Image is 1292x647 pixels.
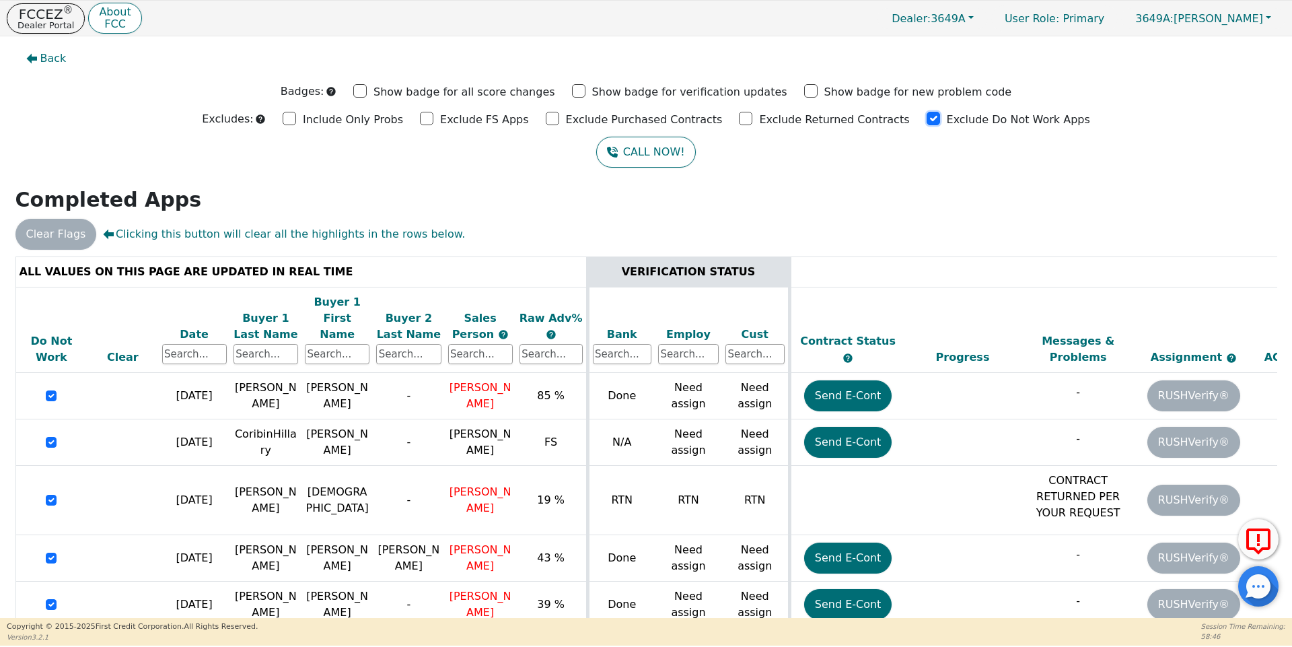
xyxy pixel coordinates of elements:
[234,344,298,364] input: Search...
[301,419,373,466] td: [PERSON_NAME]
[892,12,966,25] span: 3649A
[450,590,511,619] span: [PERSON_NAME]
[15,43,77,74] button: Back
[725,327,785,343] div: Cust
[722,373,789,419] td: Need assign
[722,419,789,466] td: Need assign
[281,83,324,100] p: Badges:
[593,327,652,343] div: Bank
[63,4,73,16] sup: ®
[159,419,230,466] td: [DATE]
[373,466,444,535] td: -
[20,264,583,280] div: ALL VALUES ON THIS PAGE ARE UPDATED IN REAL TIME
[587,373,655,419] td: Done
[15,188,202,211] strong: Completed Apps
[519,344,583,364] input: Search...
[230,535,301,582] td: [PERSON_NAME]
[301,535,373,582] td: [PERSON_NAME]
[202,111,253,127] p: Excludes:
[1201,632,1285,642] p: 58:46
[17,21,74,30] p: Dealer Portal
[234,310,298,343] div: Buyer 1 Last Name
[373,582,444,628] td: -
[376,310,441,343] div: Buyer 2 Last Name
[537,598,565,611] span: 39 %
[7,3,85,34] button: FCCEZ®Dealer Portal
[655,582,722,628] td: Need assign
[303,112,403,128] p: Include Only Probs
[230,373,301,419] td: [PERSON_NAME]
[804,543,892,574] button: Send E-Cont
[99,19,131,30] p: FCC
[592,84,787,100] p: Show badge for verification updates
[7,632,258,642] p: Version 3.2.1
[991,5,1118,32] a: User Role: Primary
[305,344,369,364] input: Search...
[824,84,1012,100] p: Show badge for new problem code
[655,466,722,535] td: RTN
[722,582,789,628] td: Need assign
[162,344,227,364] input: Search...
[448,344,513,364] input: Search...
[593,344,652,364] input: Search...
[230,582,301,628] td: [PERSON_NAME]
[159,373,230,419] td: [DATE]
[892,12,931,25] span: Dealer:
[804,427,892,458] button: Send E-Cont
[20,333,84,366] div: Do Not Work
[450,428,511,456] span: [PERSON_NAME]
[450,381,511,410] span: [PERSON_NAME]
[800,335,896,347] span: Contract Status
[450,543,511,572] span: [PERSON_NAME]
[103,226,465,242] span: Clicking this button will clear all the highlights in the rows below.
[655,373,722,419] td: Need assign
[301,582,373,628] td: [PERSON_NAME]
[1201,621,1285,632] p: Session Time Remaining:
[658,344,719,364] input: Search...
[566,112,723,128] p: Exclude Purchased Contracts
[440,112,529,128] p: Exclude FS Apps
[587,582,655,628] td: Done
[1024,333,1133,366] div: Messages & Problems
[1024,547,1133,563] p: -
[159,535,230,582] td: [DATE]
[1024,431,1133,447] p: -
[655,419,722,466] td: Need assign
[991,5,1118,32] p: Primary
[1024,593,1133,609] p: -
[722,466,789,535] td: RTN
[908,349,1017,366] div: Progress
[537,551,565,564] span: 43 %
[373,535,444,582] td: [PERSON_NAME]
[373,373,444,419] td: -
[804,589,892,620] button: Send E-Cont
[1005,12,1059,25] span: User Role :
[587,466,655,535] td: RTN
[1135,12,1174,25] span: 3649A:
[1024,384,1133,401] p: -
[1151,351,1226,364] span: Assignment
[1024,473,1133,521] p: CONTRACT RETURNED PER YOUR REQUEST
[804,380,892,411] button: Send E-Cont
[159,466,230,535] td: [DATE]
[593,264,785,280] div: VERIFICATION STATUS
[877,8,988,29] button: Dealer:3649A
[184,622,258,631] span: All Rights Reserved.
[230,466,301,535] td: [PERSON_NAME]
[544,436,557,448] span: FS
[587,535,655,582] td: Done
[537,493,565,506] span: 19 %
[596,137,695,168] button: CALL NOW!
[658,327,719,343] div: Employ
[947,112,1090,128] p: Exclude Do Not Work Apps
[376,344,441,364] input: Search...
[99,7,131,18] p: About
[1121,8,1285,29] button: 3649A:[PERSON_NAME]
[450,485,511,514] span: [PERSON_NAME]
[230,419,301,466] td: CoribinHillary
[88,3,141,34] a: AboutFCC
